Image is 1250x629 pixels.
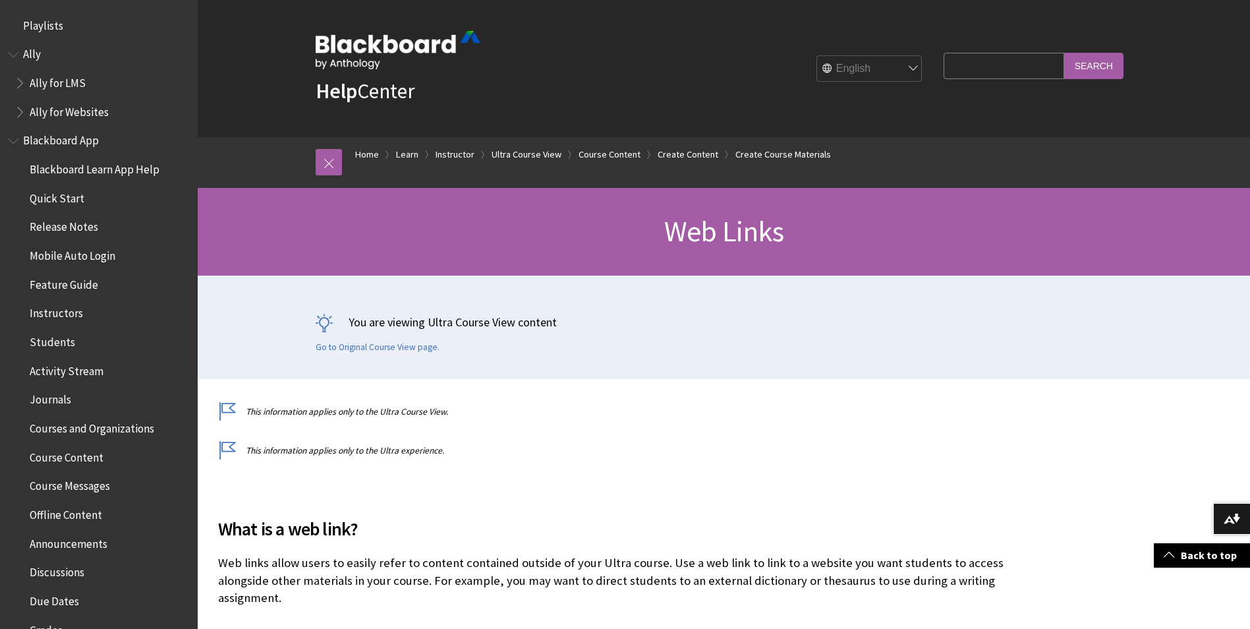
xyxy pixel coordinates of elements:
[30,187,84,205] span: Quick Start
[218,515,1035,543] span: What is a web link?
[1154,543,1250,568] a: Back to top
[658,146,718,163] a: Create Content
[735,146,831,163] a: Create Course Materials
[218,405,1035,418] p: This information applies only to the Ultra Course View.
[30,590,79,608] span: Due Dates
[30,303,83,320] span: Instructors
[316,78,414,104] a: HelpCenter
[23,15,63,32] span: Playlists
[30,389,71,407] span: Journals
[316,342,440,353] a: Go to Original Course View page.
[1064,53,1123,78] input: Search
[30,475,110,493] span: Course Messages
[492,146,561,163] a: Ultra Course View
[316,78,357,104] strong: Help
[316,31,480,69] img: Blackboard by Anthology
[30,446,103,464] span: Course Content
[30,216,98,234] span: Release Notes
[436,146,474,163] a: Instructor
[218,444,1035,457] p: This information applies only to the Ultra experience.
[30,331,75,349] span: Students
[30,417,154,435] span: Courses and Organizations
[30,533,107,551] span: Announcements
[30,504,102,522] span: Offline Content
[316,314,1133,330] p: You are viewing Ultra Course View content
[30,72,86,90] span: Ally for LMS
[8,15,190,37] nav: Book outline for Playlists
[23,130,99,148] span: Blackboard App
[664,213,783,249] span: Web Links
[30,561,84,579] span: Discussions
[30,245,115,262] span: Mobile Auto Login
[218,554,1035,607] p: Web links allow users to easily refer to content contained outside of your Ultra course. Use a we...
[355,146,379,163] a: Home
[23,44,41,61] span: Ally
[30,274,98,291] span: Feature Guide
[30,101,109,119] span: Ally for Websites
[8,44,190,123] nav: Book outline for Anthology Ally Help
[30,360,103,378] span: Activity Stream
[30,158,159,176] span: Blackboard Learn App Help
[579,146,640,163] a: Course Content
[396,146,418,163] a: Learn
[817,56,923,82] select: Site Language Selector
